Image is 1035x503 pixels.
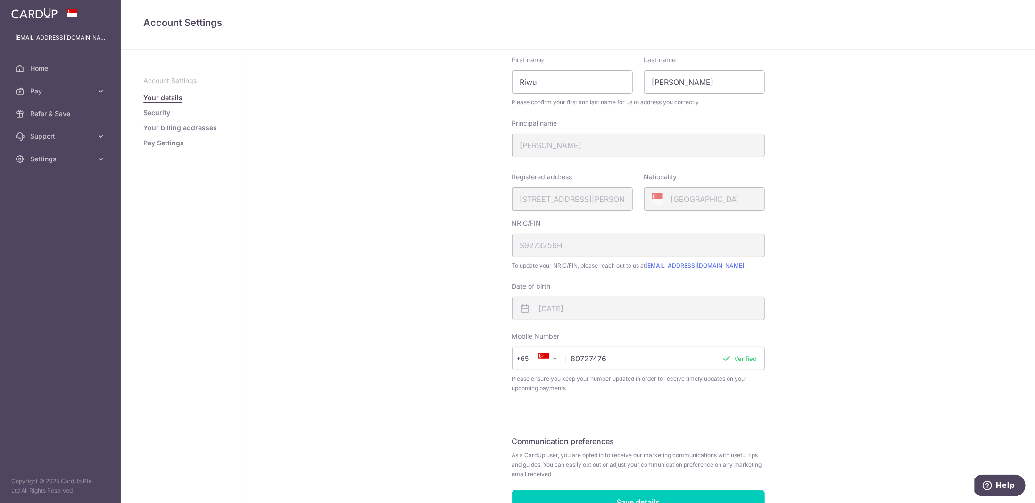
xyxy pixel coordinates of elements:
a: Your billing addresses [143,123,217,133]
a: [EMAIL_ADDRESS][DOMAIN_NAME] [646,262,745,269]
label: Nationality [644,172,677,182]
span: Pay [30,86,92,96]
input: Last name [644,70,765,94]
label: Date of birth [512,282,551,291]
span: Please confirm your first and last name for us to address you correctly [512,98,765,107]
p: [EMAIL_ADDRESS][DOMAIN_NAME] [15,33,106,42]
iframe: Opens a widget where you can find more information [975,475,1026,498]
span: To update your NRIC/FIN, please reach out to us at [512,261,765,270]
label: NRIC/FIN [512,218,541,228]
a: Pay Settings [143,138,184,148]
a: Your details [143,93,182,102]
label: Last name [644,55,676,65]
label: Mobile Number [512,332,560,341]
span: Please ensure you keep your number updated in order to receive timely updates on your upcoming pa... [512,374,765,393]
label: Registered address [512,172,572,182]
span: Settings [30,154,92,164]
h4: Account Settings [143,15,1012,30]
span: Support [30,132,92,141]
span: Help [21,7,41,15]
span: +65 [517,353,542,364]
p: Account Settings [143,76,218,85]
span: +65 [520,353,542,364]
span: Refer & Save [30,109,92,118]
label: Principal name [512,118,557,128]
img: CardUp [11,8,58,19]
a: Security [143,108,170,117]
span: As a CardUp user, you are opted in to receive our marketing communications with useful tips and g... [512,451,765,479]
input: First name [512,70,633,94]
h5: Communication preferences [512,436,765,447]
label: First name [512,55,544,65]
span: Home [30,64,92,73]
